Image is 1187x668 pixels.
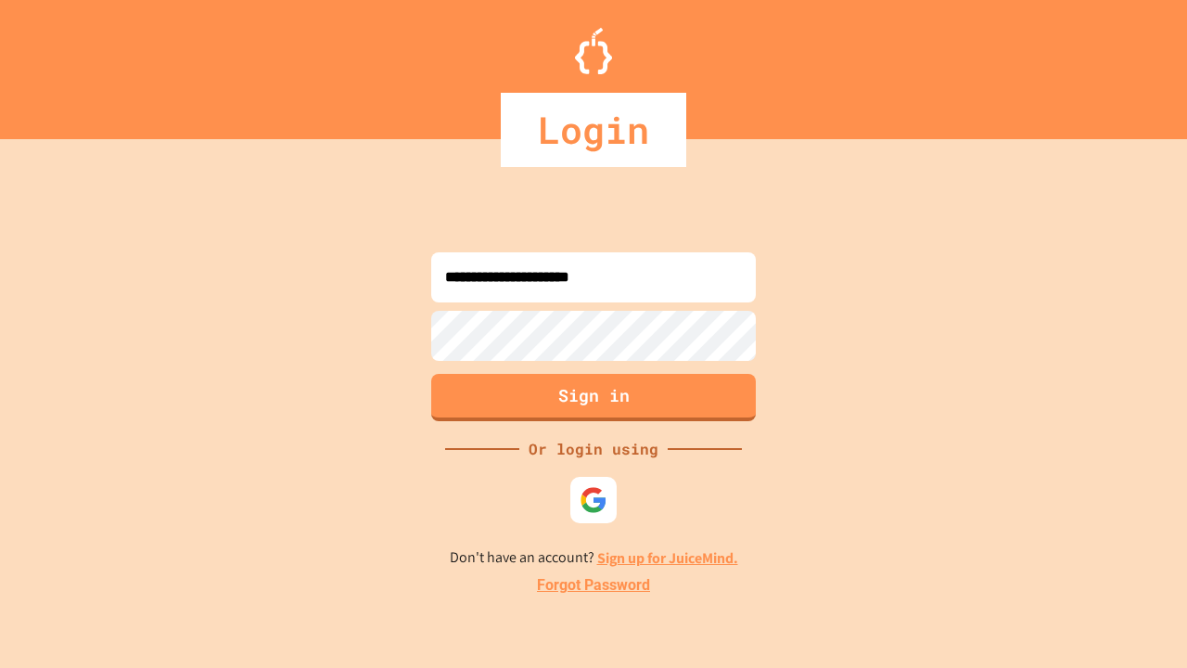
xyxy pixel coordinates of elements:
a: Sign up for JuiceMind. [597,548,738,568]
button: Sign in [431,374,756,421]
p: Don't have an account? [450,546,738,570]
img: Logo.svg [575,28,612,74]
a: Forgot Password [537,574,650,597]
div: Or login using [519,438,668,460]
div: Login [501,93,686,167]
img: google-icon.svg [580,486,607,514]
